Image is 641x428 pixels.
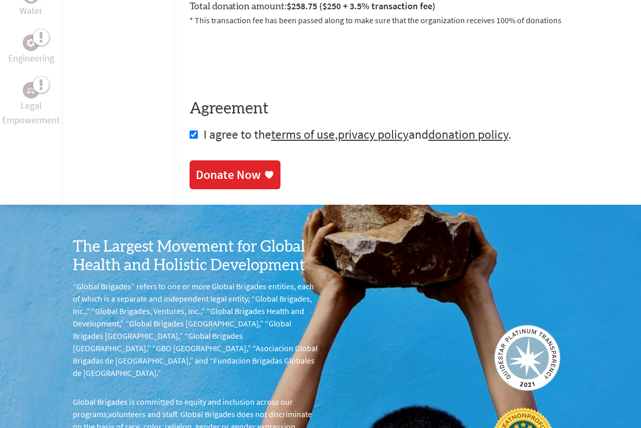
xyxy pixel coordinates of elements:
div: Donate Now [196,167,261,183]
a: privacy policy [338,126,409,142]
img: Engineering [27,39,35,47]
a: EngineeringEngineering [8,35,54,65]
a: Donate Now [190,160,280,189]
p: * This transaction fee has been passed along to make sure that the organization receives 100% of ... [190,14,624,26]
div: Legal Empowerment [23,82,39,98]
img: Legal Empowerment [27,87,35,93]
a: Legal EmpowermentLegal Empowerment [2,82,60,127]
iframe: reCAPTCHA [190,39,347,79]
h4: Agreement [190,100,624,118]
h3: The Largest Movement for Global Health and Holistic Development [73,238,321,275]
a: donation policy [428,126,508,142]
p: Legal Empowerment [2,98,60,127]
p: Water [20,4,42,18]
img: Guidestar 2019 [494,325,560,391]
div: Engineering [23,35,39,51]
p: Engineering [8,51,54,65]
p: “Global Brigades” refers to one or more Global Brigades entities, each of which is a separate and... [73,280,321,379]
a: terms of use [271,126,335,142]
span: I agree to the , and . [204,126,511,142]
